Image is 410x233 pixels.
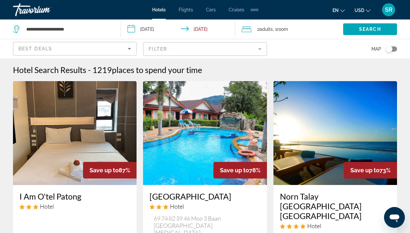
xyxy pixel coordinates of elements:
[90,167,119,174] span: Save up to
[18,46,52,51] span: Best Deals
[143,42,267,56] button: Filter
[355,8,364,13] span: USD
[143,81,267,185] img: Hotel image
[88,65,91,75] span: -
[259,27,273,32] span: Adults
[280,191,391,221] a: Norn Talay [GEOGRAPHIC_DATA] [GEOGRAPHIC_DATA]
[19,203,130,210] div: 3 star Hotel
[343,23,397,35] button: Search
[355,6,370,15] button: Change currency
[206,7,216,12] a: Cars
[229,7,244,12] a: Cruises
[273,25,288,34] span: , 1
[277,27,288,32] span: Room
[152,7,166,12] a: Hotels
[170,203,184,210] span: Hotel
[112,65,202,75] span: places to spend your time
[380,3,397,17] button: User Menu
[121,19,235,39] button: Check-in date: Oct 6, 2025 Check-out date: Oct 12, 2025
[332,6,345,15] button: Change language
[350,167,380,174] span: Save up to
[251,5,258,15] button: Extra navigation items
[13,65,86,75] h1: Hotel Search Results
[257,25,273,34] span: 2
[220,167,249,174] span: Save up to
[332,8,339,13] span: en
[384,207,405,228] iframe: Кнопка запуска окна обмена сообщениями
[19,191,130,201] a: I Am O'tel Patong
[273,81,397,185] img: Hotel image
[179,7,193,12] a: Flights
[385,6,392,13] span: SR
[92,65,202,75] h2: 1219
[213,162,267,178] div: 78%
[83,162,137,178] div: 87%
[13,81,137,185] img: Hotel image
[344,162,397,178] div: 73%
[371,44,381,54] span: Map
[381,46,397,52] button: Toggle map
[359,27,381,32] span: Search
[150,191,260,201] a: [GEOGRAPHIC_DATA]
[307,222,321,229] span: Hotel
[235,19,343,39] button: Travelers: 2 adults, 0 children
[150,203,260,210] div: 3 star Hotel
[40,203,54,210] span: Hotel
[280,222,391,229] div: 4 star Hotel
[13,1,78,18] a: Travorium
[18,45,131,53] mat-select: Sort by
